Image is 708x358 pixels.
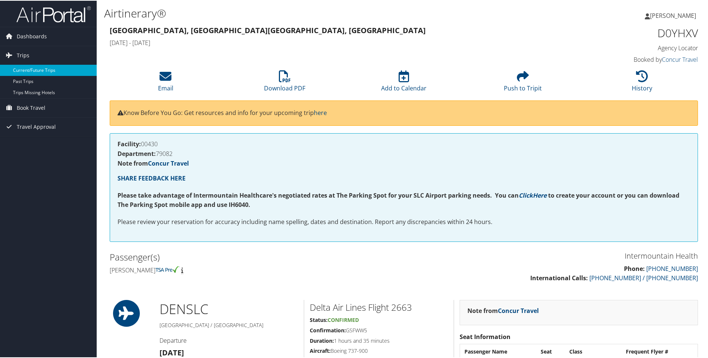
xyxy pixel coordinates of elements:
[118,108,690,117] p: Know Before You Go: Get resources and info for your upcoming trip
[264,74,305,92] a: Download PDF
[160,336,298,344] h4: Departure
[16,5,91,22] img: airportal-logo.png
[537,344,565,358] th: Seat
[646,264,698,272] a: [PHONE_NUMBER]
[110,250,398,263] h2: Passenger(s)
[662,55,698,63] a: Concur Travel
[17,98,45,116] span: Book Travel
[118,150,690,156] h4: 79082
[118,173,186,182] a: SHARE FEEDBACK HERE
[622,344,697,358] th: Frequent Flyer #
[650,11,696,19] span: [PERSON_NAME]
[559,25,698,40] h1: D0YHXV
[160,321,298,328] h5: [GEOGRAPHIC_DATA] / [GEOGRAPHIC_DATA]
[118,149,156,157] strong: Department:
[118,139,141,147] strong: Facility:
[17,117,56,135] span: Travel Approval
[504,74,542,92] a: Push to Tripit
[310,300,448,313] h2: Delta Air Lines Flight 2663
[530,273,588,281] strong: International Calls:
[624,264,645,272] strong: Phone:
[409,250,698,260] h3: Intermountain Health
[559,43,698,51] h4: Agency Locator
[632,74,652,92] a: History
[160,347,184,357] strong: [DATE]
[381,74,427,92] a: Add to Calendar
[460,332,511,340] strong: Seat Information
[160,299,298,318] h1: DEN SLC
[118,140,690,146] h4: 00430
[110,25,426,35] strong: [GEOGRAPHIC_DATA], [GEOGRAPHIC_DATA] [GEOGRAPHIC_DATA], [GEOGRAPHIC_DATA]
[310,316,328,323] strong: Status:
[310,336,334,343] strong: Duration:
[328,316,359,323] span: Confirmed
[310,336,448,344] h5: 1 hours and 35 minutes
[533,191,547,199] a: Here
[310,326,448,333] h5: GSFWW5
[310,346,331,354] strong: Aircraft:
[148,159,189,167] a: Concur Travel
[17,45,29,64] span: Trips
[118,217,690,226] p: Please review your reservation for accuracy including name spelling, dates and destination. Repor...
[110,265,398,274] h4: [PERSON_NAME]
[118,159,189,167] strong: Note from
[104,5,504,20] h1: Airtinerary®
[566,344,621,358] th: Class
[118,191,519,199] strong: Please take advantage of Intermountain Healthcare's negotiated rates at The Parking Spot for your...
[314,108,327,116] a: here
[310,346,448,354] h5: Boeing 737-900
[559,55,698,63] h4: Booked by
[17,26,47,45] span: Dashboards
[498,306,539,314] a: Concur Travel
[645,4,704,26] a: [PERSON_NAME]
[461,344,536,358] th: Passenger Name
[519,191,533,199] a: Click
[110,38,548,46] h4: [DATE] - [DATE]
[310,326,346,333] strong: Confirmation:
[589,273,698,281] a: [PHONE_NUMBER] / [PHONE_NUMBER]
[158,74,173,92] a: Email
[155,265,180,272] img: tsa-precheck.png
[467,306,539,314] strong: Note from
